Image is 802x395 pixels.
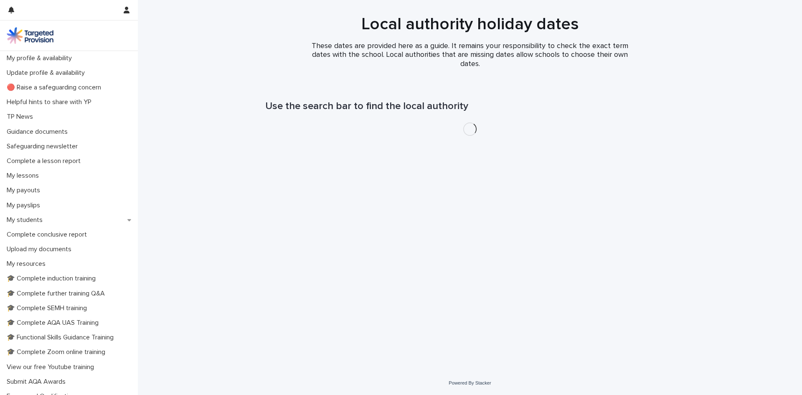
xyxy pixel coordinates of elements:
[3,216,49,224] p: My students
[3,54,79,62] p: My profile & availability
[3,378,72,386] p: Submit AQA Awards
[3,143,84,150] p: Safeguarding newsletter
[3,319,105,327] p: 🎓 Complete AQA UAS Training
[3,304,94,312] p: 🎓 Complete SEMH training
[3,98,98,106] p: Helpful hints to share with YP
[303,42,637,69] p: These dates are provided here as a guide. It remains your responsibility to check the exact term ...
[449,380,491,385] a: Powered By Stacker
[3,290,112,298] p: 🎓 Complete further training Q&A
[3,186,47,194] p: My payouts
[3,231,94,239] p: Complete conclusive report
[3,245,78,253] p: Upload my documents
[3,128,74,136] p: Guidance documents
[3,348,112,356] p: 🎓 Complete Zoom online training
[265,14,675,34] h1: Local authority holiday dates
[3,275,102,283] p: 🎓 Complete induction training
[7,27,53,44] img: M5nRWzHhSzIhMunXDL62
[3,363,101,371] p: View our free Youtube training
[265,100,675,112] h1: Use the search bar to find the local authority
[3,260,52,268] p: My resources
[3,201,47,209] p: My payslips
[3,84,108,92] p: 🔴 Raise a safeguarding concern
[3,157,87,165] p: Complete a lesson report
[3,334,120,341] p: 🎓 Functional Skills Guidance Training
[3,113,40,121] p: TP News
[3,69,91,77] p: Update profile & availability
[3,172,46,180] p: My lessons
